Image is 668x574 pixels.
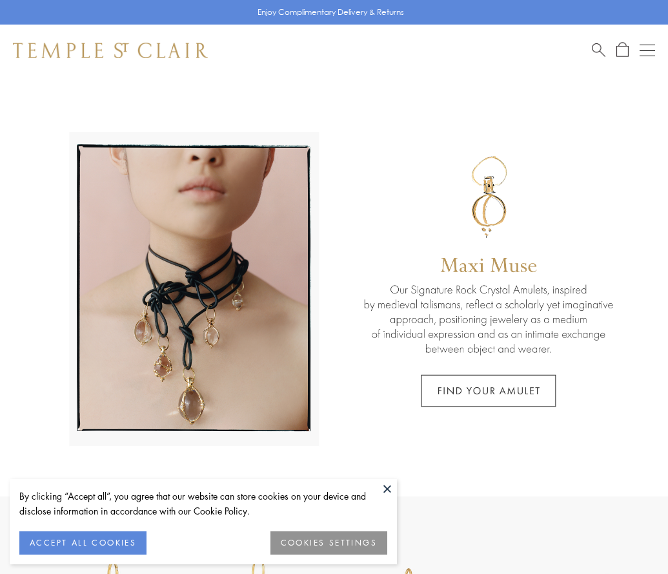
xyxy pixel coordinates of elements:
p: Enjoy Complimentary Delivery & Returns [258,6,404,19]
button: ACCEPT ALL COOKIES [19,531,147,555]
button: COOKIES SETTINGS [270,531,387,555]
a: Open Shopping Bag [616,42,629,58]
button: Open navigation [640,43,655,58]
div: By clicking “Accept all”, you agree that our website can store cookies on your device and disclos... [19,489,387,518]
img: Temple St. Clair [13,43,208,58]
a: Search [592,42,605,58]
